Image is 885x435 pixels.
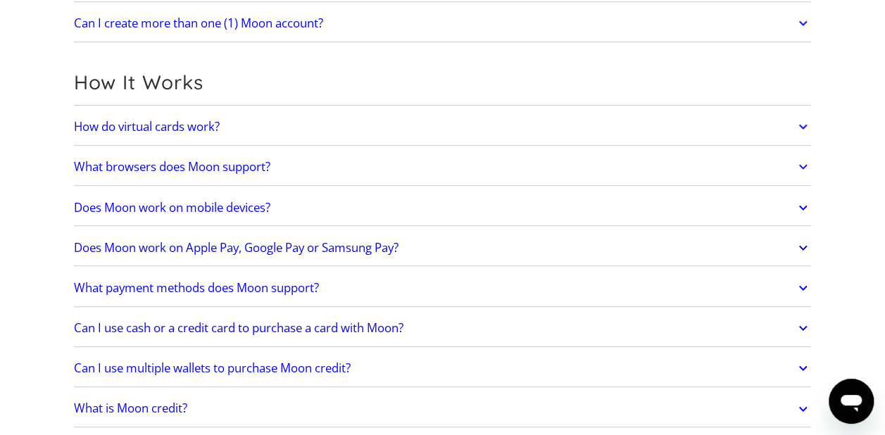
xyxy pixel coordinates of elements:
[74,70,812,94] h2: How It Works
[74,401,187,415] h2: What is Moon credit?
[74,152,812,182] a: What browsers does Moon support?
[74,353,812,383] a: Can I use multiple wallets to purchase Moon credit?
[74,361,351,375] h2: Can I use multiple wallets to purchase Moon credit?
[74,394,812,424] a: What is Moon credit?
[74,273,812,303] a: What payment methods does Moon support?
[74,8,812,38] a: Can I create more than one (1) Moon account?
[74,160,270,174] h2: What browsers does Moon support?
[74,16,323,30] h2: Can I create more than one (1) Moon account?
[74,120,220,134] h2: How do virtual cards work?
[74,241,398,255] h2: Does Moon work on Apple Pay, Google Pay or Samsung Pay?
[74,233,812,263] a: Does Moon work on Apple Pay, Google Pay or Samsung Pay?
[74,193,812,222] a: Does Moon work on mobile devices?
[74,281,319,295] h2: What payment methods does Moon support?
[74,112,812,141] a: How do virtual cards work?
[829,379,874,424] iframe: Button to launch messaging window
[74,321,403,335] h2: Can I use cash or a credit card to purchase a card with Moon?
[74,201,270,215] h2: Does Moon work on mobile devices?
[74,313,812,343] a: Can I use cash or a credit card to purchase a card with Moon?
